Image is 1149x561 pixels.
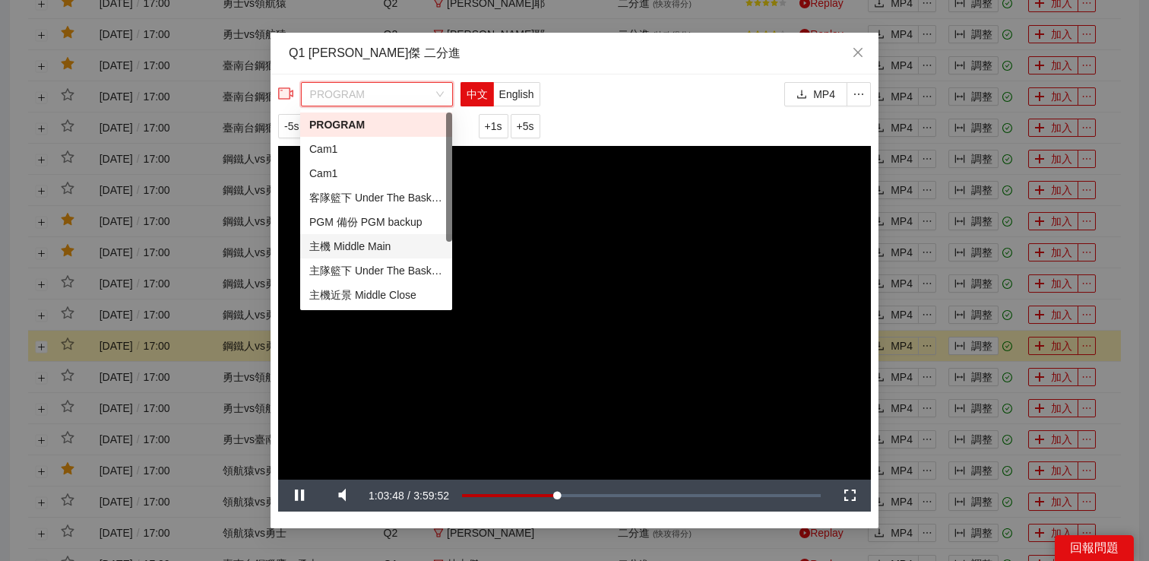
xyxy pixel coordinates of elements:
[289,45,860,62] div: Q1 [PERSON_NAME]傑 二分進
[847,82,871,106] button: ellipsis
[309,238,443,255] div: 主機 Middle Main
[479,114,508,138] button: +1s
[784,82,847,106] button: downloadMP4
[413,490,449,502] span: 3:59:52
[813,86,835,103] span: MP4
[309,214,443,230] div: PGM 備份 PGM backup
[517,118,534,135] span: +5s
[828,480,871,512] button: Fullscreen
[310,83,444,106] span: PROGRAM
[309,189,443,206] div: 客隊籃下 Under The Basket Left
[467,88,488,100] span: 中文
[499,88,534,100] span: English
[309,116,443,133] div: PROGRAM
[309,287,443,303] div: 主機近景 Middle Close
[309,165,443,182] div: Cam1
[837,33,878,74] button: Close
[852,46,864,59] span: close
[462,494,821,497] div: Progress Bar
[796,89,807,101] span: download
[309,262,443,279] div: 主隊籃下 Under The Basket Right
[369,490,404,502] span: 1:03:48
[1055,535,1134,561] div: 回報問題
[511,114,540,138] button: +5s
[321,480,363,512] button: Mute
[278,480,321,512] button: Pause
[278,86,293,101] span: video-camera
[278,114,305,138] button: -5s
[284,118,299,135] span: -5s
[407,490,410,502] span: /
[309,141,443,157] div: Cam1
[278,146,871,480] div: Video Player
[485,118,502,135] span: +1s
[847,88,870,100] span: ellipsis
